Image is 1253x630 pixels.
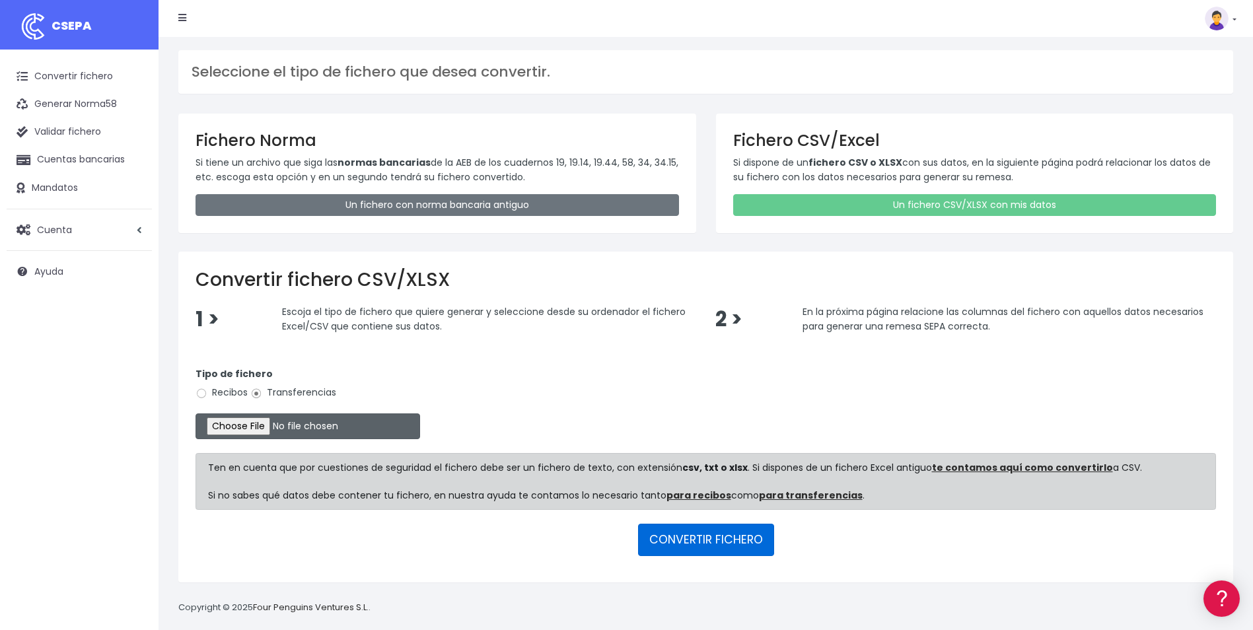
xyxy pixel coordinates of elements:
p: Copyright © 2025 . [178,601,371,615]
a: Un fichero con norma bancaria antiguo [196,194,679,216]
h3: Seleccione el tipo de fichero que desea convertir. [192,63,1220,81]
img: logo [17,10,50,43]
button: Contáctanos [13,353,251,376]
img: profile [1205,7,1229,30]
button: CONVERTIR FICHERO [638,524,774,555]
div: Ten en cuenta que por cuestiones de seguridad el fichero debe ser un fichero de texto, con extens... [196,453,1216,510]
a: Cuentas bancarias [7,146,152,174]
a: Formatos [13,167,251,188]
div: Convertir ficheros [13,146,251,158]
p: Si tiene un archivo que siga las de la AEB de los cuadernos 19, 19.14, 19.44, 58, 34, 34.15, etc.... [196,155,679,185]
h3: Fichero CSV/Excel [733,131,1217,150]
a: te contamos aquí como convertirlo [932,461,1113,474]
label: Recibos [196,386,248,400]
span: CSEPA [52,17,92,34]
a: Videotutoriales [13,208,251,228]
span: Ayuda [34,265,63,278]
p: Si dispone de un con sus datos, en la siguiente página podrá relacionar los datos de su fichero c... [733,155,1217,185]
a: Mandatos [7,174,152,202]
a: Información general [13,112,251,133]
span: 2 > [715,305,742,333]
div: Facturación [13,262,251,275]
a: POWERED BY ENCHANT [182,380,254,393]
strong: normas bancarias [338,156,431,169]
a: API [13,337,251,358]
a: Un fichero CSV/XLSX con mis datos [733,194,1217,216]
a: Generar Norma58 [7,90,152,118]
strong: csv, txt o xlsx [682,461,748,474]
a: Cuenta [7,216,152,244]
span: En la próxima página relacione las columnas del fichero con aquellos datos necesarios para genera... [803,305,1203,333]
a: Problemas habituales [13,188,251,208]
a: Four Penguins Ventures S.L. [253,601,369,613]
strong: fichero CSV o XLSX [808,156,902,169]
a: Ayuda [7,258,152,285]
strong: Tipo de fichero [196,367,273,380]
h2: Convertir fichero CSV/XLSX [196,269,1216,291]
a: para transferencias [759,489,863,502]
label: Transferencias [250,386,336,400]
div: Programadores [13,317,251,330]
span: 1 > [196,305,219,333]
a: Validar fichero [7,118,152,146]
a: para recibos [666,489,731,502]
span: Cuenta [37,223,72,236]
div: Información general [13,92,251,104]
h3: Fichero Norma [196,131,679,150]
a: General [13,283,251,304]
a: Perfiles de empresas [13,228,251,249]
a: Convertir fichero [7,63,152,90]
span: Escoja el tipo de fichero que quiere generar y seleccione desde su ordenador el fichero Excel/CSV... [282,305,686,333]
